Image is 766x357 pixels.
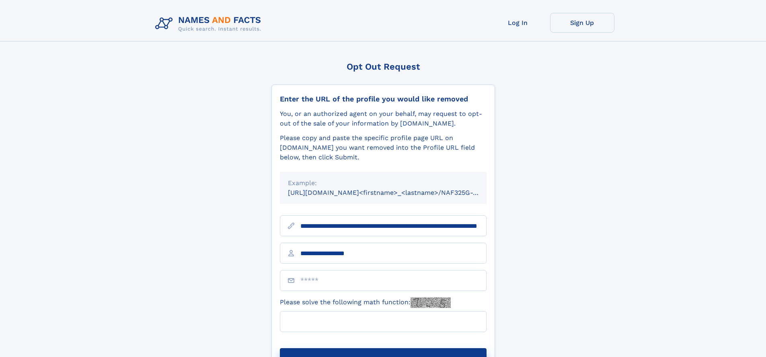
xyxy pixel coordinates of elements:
[280,109,487,128] div: You, or an authorized agent on your behalf, may request to opt-out of the sale of your informatio...
[288,189,502,196] small: [URL][DOMAIN_NAME]<firstname>_<lastname>/NAF325G-xxxxxxxx
[280,133,487,162] div: Please copy and paste the specific profile page URL on [DOMAIN_NAME] you want removed into the Pr...
[152,13,268,35] img: Logo Names and Facts
[280,95,487,103] div: Enter the URL of the profile you would like removed
[271,62,495,72] div: Opt Out Request
[288,178,478,188] div: Example:
[550,13,614,33] a: Sign Up
[280,297,451,308] label: Please solve the following math function:
[486,13,550,33] a: Log In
